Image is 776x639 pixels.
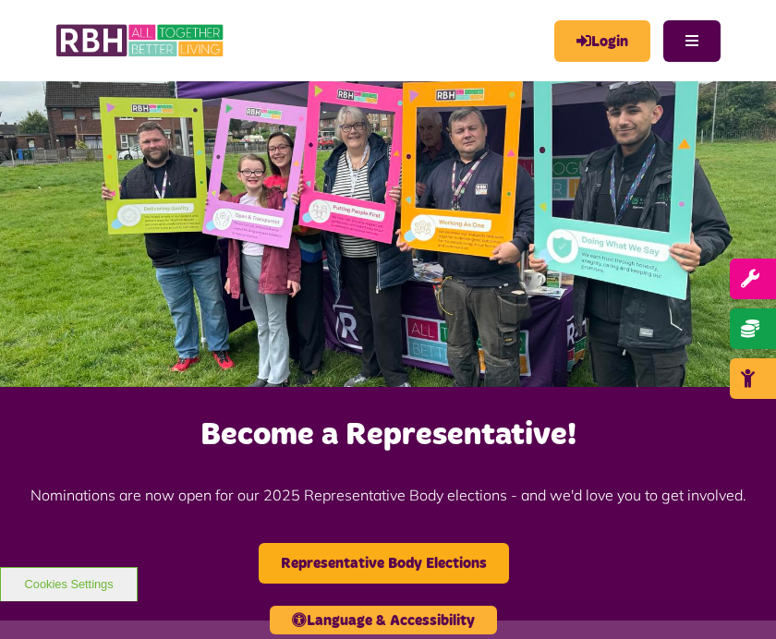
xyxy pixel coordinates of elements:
[259,543,509,584] a: Representative Body Elections
[663,20,721,62] button: Navigation
[554,20,650,62] a: MyRBH
[9,415,767,455] h2: Become a Representative!
[55,18,226,63] img: RBH
[270,606,497,634] button: Language & Accessibility
[9,456,767,534] p: Nominations are now open for our 2025 Representative Body elections - and we'd love you to get in...
[693,556,776,639] iframe: Netcall Web Assistant for live chat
